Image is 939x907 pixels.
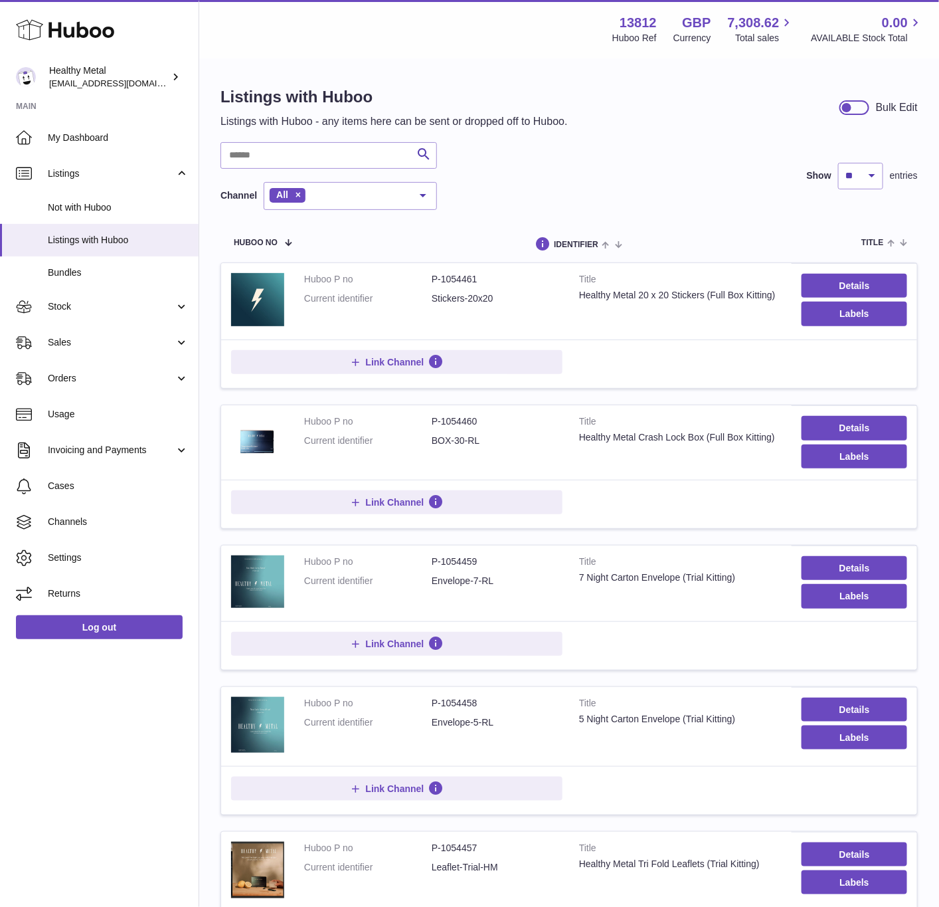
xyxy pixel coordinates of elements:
[231,632,562,656] button: Link Channel
[304,575,432,587] dt: Current identifier
[432,575,559,587] dd: Envelope-7-RL
[802,698,907,722] a: Details
[802,445,907,468] button: Labels
[304,555,432,568] dt: Huboo P no
[231,273,284,326] img: Healthy Metal 20 x 20 Stickers (Full Box Kitting)
[220,86,568,108] h1: Listings with Huboo
[48,336,175,349] span: Sales
[882,14,908,32] span: 0.00
[304,435,432,447] dt: Current identifier
[48,201,189,214] span: Not with Huboo
[48,408,189,421] span: Usage
[231,350,562,374] button: Link Channel
[802,556,907,580] a: Details
[802,726,907,750] button: Labels
[579,289,782,302] div: Healthy Metal 20 x 20 Stickers (Full Box Kitting)
[366,356,424,368] span: Link Channel
[234,239,278,247] span: Huboo no
[432,716,559,729] dd: Envelope-5-RL
[579,842,782,858] strong: Title
[432,842,559,855] dd: P-1054457
[48,300,175,313] span: Stock
[220,189,257,202] label: Channel
[231,697,284,753] img: 5 Night Carton Envelope (Trial Kitting)
[728,14,780,32] span: 7,308.62
[304,292,432,305] dt: Current identifier
[304,273,432,286] dt: Huboo P no
[48,372,175,385] span: Orders
[432,415,559,428] dd: P-1054460
[49,78,195,88] span: [EMAIL_ADDRESS][DOMAIN_NAME]
[579,713,782,726] div: 5 Night Carton Envelope (Trial Kitting)
[48,516,189,528] span: Channels
[579,555,782,571] strong: Title
[366,496,424,508] span: Link Channel
[366,638,424,650] span: Link Channel
[48,234,189,247] span: Listings with Huboo
[276,189,288,200] span: All
[673,32,711,45] div: Currency
[432,555,559,568] dd: P-1054459
[728,14,795,45] a: 7,308.62 Total sales
[432,273,559,286] dd: P-1054461
[579,571,782,584] div: 7 Night Carton Envelope (Trial Kitting)
[16,67,36,87] img: internalAdmin-13812@internal.huboo.com
[802,584,907,608] button: Labels
[48,167,175,180] span: Listings
[48,266,189,279] span: Bundles
[612,32,657,45] div: Huboo Ref
[220,114,568,129] p: Listings with Huboo - any items here can be sent or dropped off to Huboo.
[802,416,907,440] a: Details
[231,490,562,514] button: Link Channel
[802,843,907,866] a: Details
[432,697,559,710] dd: P-1054458
[890,169,918,182] span: entries
[735,32,794,45] span: Total sales
[579,858,782,870] div: Healthy Metal Tri Fold Leaflets (Trial Kitting)
[802,302,907,326] button: Labels
[231,842,284,898] img: Healthy Metal Tri Fold Leaflets (Trial Kitting)
[304,415,432,428] dt: Huboo P no
[48,132,189,144] span: My Dashboard
[304,861,432,874] dt: Current identifier
[48,587,189,600] span: Returns
[231,555,284,608] img: 7 Night Carton Envelope (Trial Kitting)
[682,14,711,32] strong: GBP
[579,697,782,713] strong: Title
[811,14,923,45] a: 0.00 AVAILABLE Stock Total
[876,100,918,115] div: Bulk Edit
[432,435,559,447] dd: BOX-30-RL
[802,274,907,298] a: Details
[48,480,189,492] span: Cases
[620,14,657,32] strong: 13812
[49,64,169,90] div: Healthy Metal
[432,292,559,305] dd: Stickers-20x20
[304,716,432,729] dt: Current identifier
[807,169,831,182] label: Show
[48,444,175,456] span: Invoicing and Payments
[432,861,559,874] dd: Leaflet-Trial-HM
[811,32,923,45] span: AVAILABLE Stock Total
[579,415,782,431] strong: Title
[554,241,598,249] span: identifier
[366,783,424,795] span: Link Channel
[16,615,183,639] a: Log out
[579,273,782,289] strong: Title
[861,239,883,247] span: title
[304,697,432,710] dt: Huboo P no
[48,552,189,564] span: Settings
[231,777,562,801] button: Link Channel
[231,415,284,466] img: Healthy Metal Crash Lock Box (Full Box Kitting)
[579,431,782,444] div: Healthy Metal Crash Lock Box (Full Box Kitting)
[304,842,432,855] dt: Huboo P no
[802,870,907,894] button: Labels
